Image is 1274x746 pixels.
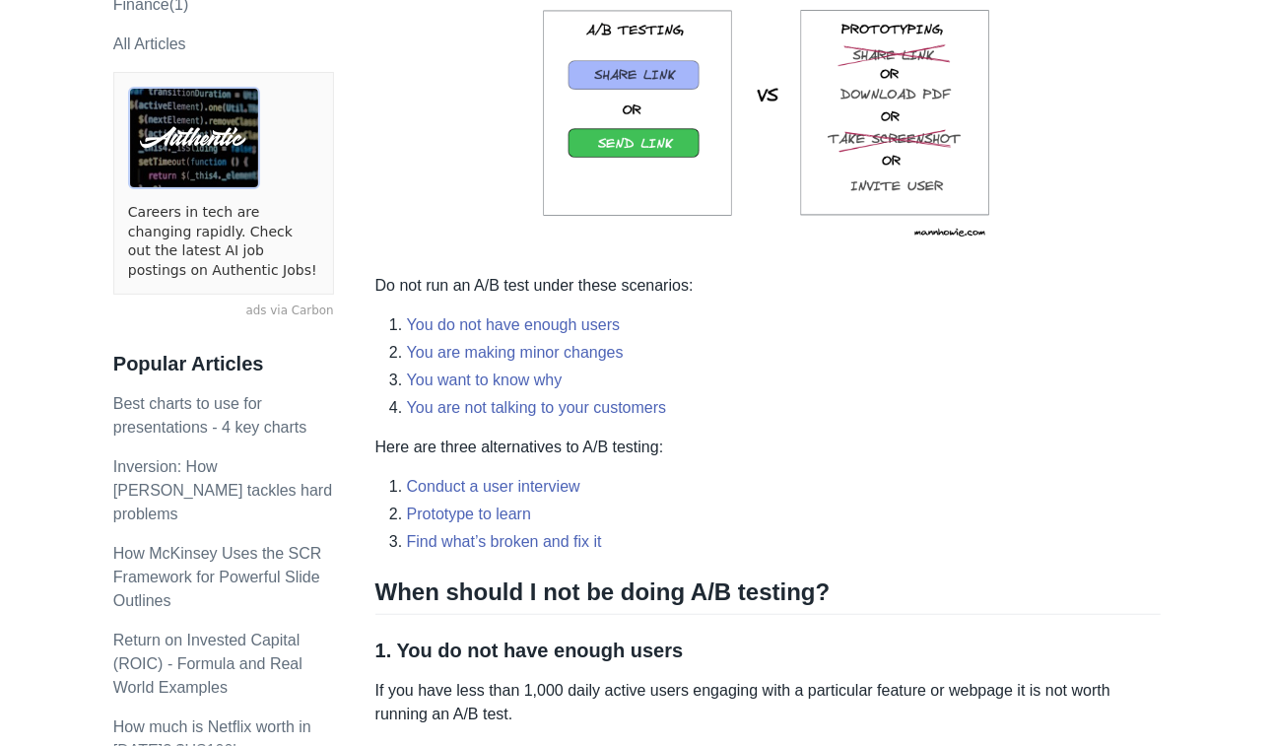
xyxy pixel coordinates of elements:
[407,372,563,388] a: You want to know why
[407,344,624,361] a: You are making minor changes
[113,303,334,320] a: ads via Carbon
[407,533,602,550] a: Find what’s broken and fix it
[375,274,1162,298] p: Do not run an A/B test under these scenarios:
[407,506,531,522] a: Prototype to learn
[375,436,1162,459] p: Here are three alternatives to A/B testing:
[128,203,319,280] a: Careers in tech are changing rapidly. Check out the latest AI job postings on Authentic Jobs!
[375,679,1162,726] p: If you have less than 1,000 daily active users engaging with a particular feature or webpage it i...
[113,545,322,609] a: How McKinsey Uses the SCR Framework for Powerful Slide Outlines
[407,399,667,416] a: You are not talking to your customers
[407,316,620,333] a: You do not have enough users
[407,478,580,495] a: Conduct a user interview
[128,87,260,189] img: ads via Carbon
[113,395,307,436] a: Best charts to use for presentations - 4 key charts
[375,577,1162,615] h2: When should I not be doing A/B testing?
[113,632,302,696] a: Return on Invested Capital (ROIC) - Formula and Real World Examples
[113,458,332,522] a: Inversion: How [PERSON_NAME] tackles hard problems
[113,352,334,376] h3: Popular Articles
[113,35,186,52] a: All Articles
[375,639,1162,663] h3: 1. You do not have enough users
